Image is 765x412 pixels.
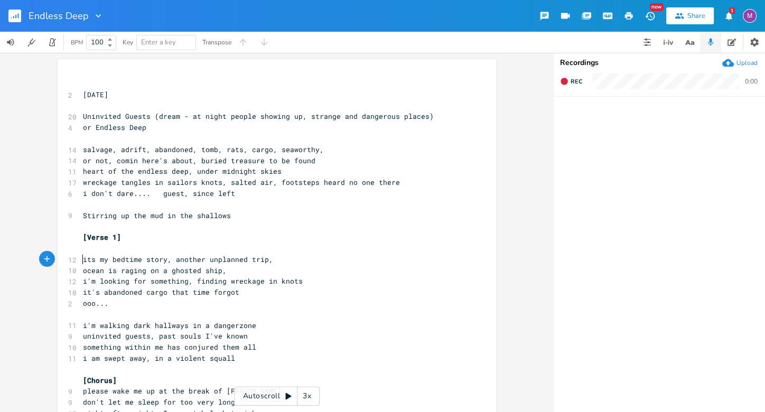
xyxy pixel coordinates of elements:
[83,276,303,286] span: i'm looking for something, finding wreckage in knots
[297,387,316,406] div: 3x
[729,7,735,14] div: 1
[666,7,714,24] button: Share
[83,397,235,407] span: don't let me sleep for too very long
[83,90,108,99] span: [DATE]
[83,123,146,132] span: or Endless Deep
[123,39,133,45] div: Key
[83,189,235,198] span: i don't dare.... guest, since left
[83,266,227,275] span: ocean is raging on a ghosted ship,
[83,166,282,176] span: heart of the endless deep, under midnight skies
[83,298,108,308] span: ooo...
[650,3,664,11] div: New
[556,73,586,90] button: Rec
[83,211,231,220] span: Stirring up the mud in the shallows
[718,6,739,25] button: 1
[29,11,89,21] span: Endless Deep
[202,39,231,45] div: Transpose
[745,78,758,85] div: 0:00
[639,6,660,25] button: New
[722,57,758,69] button: Upload
[83,353,235,363] span: i am swept away, in a violent squall
[83,331,248,341] span: uninvited guests, past souls I've known
[736,59,758,67] div: Upload
[83,376,117,385] span: [Chorus]
[83,145,324,154] span: salvage, adrift, abandoned, tomb, rats, cargo, seaworthy,
[83,342,256,352] span: something within me has conjured them all
[83,177,400,187] span: wreckage tangles in sailors knots, salted air, footsteps heard no one there
[560,59,759,67] div: Recordings
[234,387,320,406] div: Autoscroll
[83,287,239,297] span: it's abandoned cargo that time forgot
[83,156,315,165] span: or not, comin here's about, buried treasure to be found
[83,321,256,330] span: i'm walking dark hallways in a dangerzone
[571,78,582,86] span: Rec
[71,40,83,45] div: BPM
[687,11,705,21] div: Share
[743,4,757,28] button: M
[743,9,757,23] div: melindameshad
[83,255,273,264] span: its my bedtime story, another unplanned trip,
[83,386,282,396] span: please wake me up at the break of [PERSON_NAME]
[83,232,121,242] span: [Verse 1]
[83,111,434,121] span: Uninvited Guests (dream - at night people showing up, strange and dangerous places)
[141,38,176,47] span: Enter a key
